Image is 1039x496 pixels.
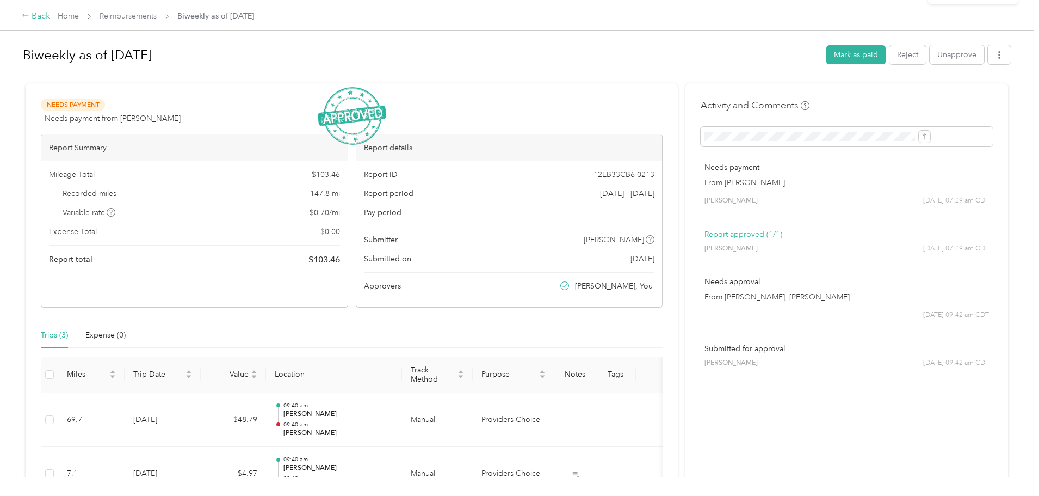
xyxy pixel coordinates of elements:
div: Trips (3) [41,329,68,341]
span: [PERSON_NAME] [704,358,758,368]
p: Needs payment [704,162,989,173]
th: Miles [58,357,125,393]
p: Submitted for approval [704,343,989,354]
div: Back [22,10,50,23]
span: $ 0.00 [320,226,340,237]
span: caret-up [457,369,464,375]
p: [PERSON_NAME] [283,409,393,419]
span: $ 103.46 [308,253,340,266]
span: caret-up [251,369,257,375]
button: Reject [889,45,926,64]
span: Variable rate [63,207,116,218]
span: Approvers [364,280,401,292]
span: 12EB33CB6-0213 [593,169,654,180]
span: [PERSON_NAME], You [575,280,653,292]
span: [DATE] 09:42 am CDT [923,358,989,368]
td: Manual [402,393,473,448]
td: [DATE] [125,393,201,448]
p: [PERSON_NAME] [283,428,393,438]
a: Home [58,11,79,21]
span: caret-down [457,373,464,380]
a: Reimbursements [100,11,157,21]
p: Report updated [938,15,1004,29]
span: Track Method [411,365,455,384]
th: Track Method [402,357,473,393]
p: Needs approval [704,276,989,287]
span: Purpose [481,370,537,379]
h1: Biweekly as of September 22 2025 [23,42,819,68]
iframe: Everlance-gr Chat Button Frame [978,435,1039,496]
span: caret-down [185,373,192,380]
td: 69.7 [58,393,125,448]
p: 09:40 am [283,456,393,463]
img: ApprovedStamp [318,87,386,145]
span: [DATE] [630,253,654,265]
span: Expense Total [49,226,97,237]
span: Needs Payment [41,99,105,111]
span: [DATE] 07:29 am CDT [923,196,989,206]
h4: Activity and Comments [701,99,809,112]
div: Report Summary [41,134,348,161]
span: Miles [67,370,107,379]
span: Submitted on [364,253,411,265]
span: caret-down [109,373,116,380]
th: Tags [595,357,636,393]
span: [PERSON_NAME] [584,234,644,246]
span: 147.8 mi [310,188,340,199]
th: Location [266,357,402,393]
p: From [PERSON_NAME], [PERSON_NAME] [704,291,989,303]
span: [DATE] 07:29 am CDT [923,244,989,254]
p: Report approved (1/1) [704,229,989,240]
span: Needs payment from [PERSON_NAME] [45,113,181,124]
p: [PERSON_NAME] [283,463,393,473]
p: 09:40 am [283,402,393,409]
th: Purpose [473,357,554,393]
span: caret-up [109,369,116,375]
span: Value [209,370,249,379]
span: caret-up [539,369,546,375]
p: From [PERSON_NAME] [704,177,989,188]
span: Submitter [364,234,398,246]
span: Report ID [364,169,398,180]
span: [DATE] 09:42 am CDT [923,310,989,320]
span: $ 0.70 / mi [310,207,340,218]
span: Recorded miles [63,188,116,199]
span: Biweekly as of [DATE] [177,10,254,22]
th: Value [201,357,266,393]
span: caret-down [251,373,257,380]
td: $48.79 [201,393,266,448]
th: Trip Date [125,357,201,393]
span: - [615,469,617,478]
p: 09:40 am [283,421,393,428]
div: Report details [356,134,663,161]
button: Mark as paid [826,45,886,64]
td: Providers Choice [473,393,554,448]
span: [PERSON_NAME] [704,196,758,206]
th: Notes [554,357,595,393]
span: [DATE] - [DATE] [600,188,654,199]
button: Unapprove [930,45,984,64]
span: $ 103.46 [312,169,340,180]
span: - [615,415,617,424]
span: [PERSON_NAME] [704,244,758,254]
div: Expense (0) [85,329,126,341]
p: 09:40 am [283,475,393,482]
span: Mileage Total [49,169,95,180]
span: Pay period [364,207,401,218]
span: Report period [364,188,413,199]
span: caret-up [185,369,192,375]
span: Report total [49,254,92,265]
span: caret-down [539,373,546,380]
span: Trip Date [133,370,183,379]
